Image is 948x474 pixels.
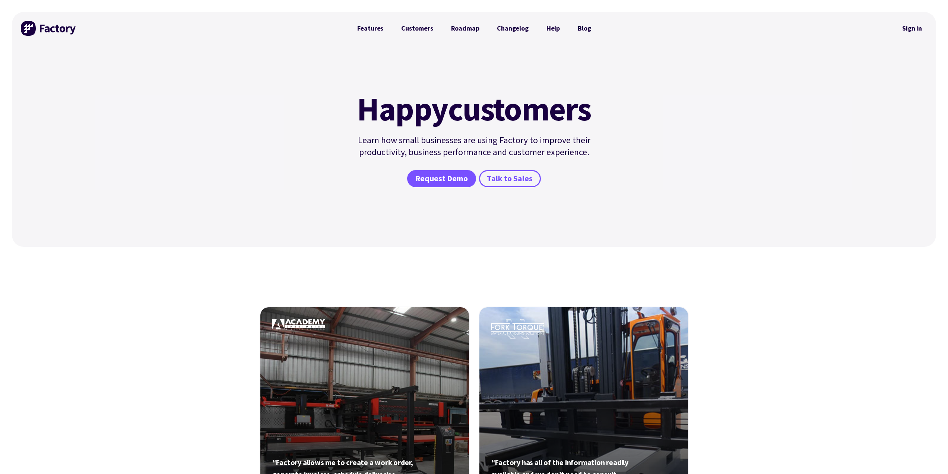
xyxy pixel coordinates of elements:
[488,21,537,36] a: Changelog
[538,21,569,36] a: Help
[897,20,927,37] a: Sign in
[353,92,596,125] h1: customers
[392,21,442,36] a: Customers
[897,20,927,37] nav: Secondary Navigation
[569,21,600,36] a: Blog
[442,21,488,36] a: Roadmap
[357,92,448,125] mark: Happy
[353,134,596,158] p: Learn how small businesses are using Factory to improve their productivity, business performance ...
[487,173,533,184] span: Talk to Sales
[348,21,393,36] a: Features
[415,173,468,184] span: Request Demo
[479,170,541,187] a: Talk to Sales
[407,170,476,187] a: Request Demo
[21,21,77,36] img: Factory
[348,21,600,36] nav: Primary Navigation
